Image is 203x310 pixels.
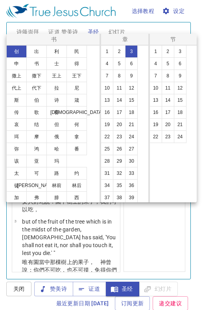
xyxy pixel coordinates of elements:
button: 17 [113,106,125,119]
button: 该 [6,155,27,167]
button: 35 [113,179,125,192]
button: 俄 [46,130,67,143]
button: 伯 [26,94,47,106]
button: 28 [101,155,113,167]
button: 13 [101,94,113,106]
button: 15 [125,94,138,106]
button: 16 [101,106,113,119]
button: 2 [113,45,125,58]
button: 14 [113,94,125,106]
button: [PERSON_NAME] [26,179,47,192]
button: 太 [6,167,27,180]
button: 摩 [26,130,47,143]
button: 哈 [46,143,67,155]
button: 何 [66,118,87,131]
button: 弗 [26,191,47,204]
button: 22 [101,130,113,143]
button: 20 [162,118,174,131]
button: 士 [46,57,67,70]
button: 林后 [66,179,87,192]
button: 5 [113,57,125,70]
button: 7 [149,70,162,82]
button: 37 [101,191,113,204]
button: 得 [66,57,87,70]
button: 13 [149,94,162,106]
button: 29 [113,155,125,167]
button: 可 [26,167,47,180]
button: 创 [6,45,27,58]
button: 结 [26,118,47,131]
button: 6 [174,57,186,70]
button: 23 [113,130,125,143]
p: 章 [103,35,147,43]
button: 箴 [66,94,87,106]
button: 林前 [46,179,67,192]
button: 王下 [66,70,87,82]
button: 39 [125,191,138,204]
button: 徒 [6,179,27,192]
button: 15 [174,94,186,106]
button: 腓 [46,191,67,204]
button: 34 [101,179,113,192]
button: 加 [6,191,27,204]
button: 传 [6,106,27,119]
button: 王上 [46,70,67,82]
button: 西 [66,191,87,204]
button: 25 [101,143,113,155]
button: 珥 [6,130,27,143]
button: 1 [101,45,113,58]
button: 哀 [6,118,27,131]
button: 赛 [46,106,67,119]
button: 21 [174,118,186,131]
button: 36 [125,179,138,192]
button: 约 [66,167,87,180]
button: [DEMOGRAPHIC_DATA] [66,106,87,119]
button: 14 [162,94,174,106]
button: 27 [125,143,138,155]
p: 节 [151,35,195,43]
button: 17 [162,106,174,119]
button: 鸿 [26,143,47,155]
button: 2 [162,45,174,58]
button: 24 [174,130,186,143]
button: 26 [113,143,125,155]
button: 书 [26,57,47,70]
button: 11 [162,82,174,94]
button: 利 [46,45,67,58]
button: 歌 [26,106,47,119]
button: 8 [162,70,174,82]
button: 6 [125,57,138,70]
button: 31 [101,167,113,180]
button: 22 [149,130,162,143]
button: 3 [125,45,138,58]
button: 23 [162,130,174,143]
button: 18 [125,106,138,119]
button: 16 [149,106,162,119]
button: 19 [149,118,162,131]
button: 24 [125,130,138,143]
button: 9 [125,70,138,82]
button: 12 [125,82,138,94]
button: 4 [149,57,162,70]
button: 10 [101,82,113,94]
button: 10 [149,82,162,94]
button: 11 [113,82,125,94]
button: 亚 [26,155,47,167]
button: 8 [113,70,125,82]
button: 路 [46,167,67,180]
button: 拿 [66,130,87,143]
button: 申 [6,57,27,70]
button: 弥 [6,143,27,155]
button: 9 [174,70,186,82]
button: 但 [46,118,67,131]
button: 3 [174,45,186,58]
button: 38 [113,191,125,204]
button: 19 [101,118,113,131]
button: 32 [113,167,125,180]
button: 20 [113,118,125,131]
button: 民 [66,45,87,58]
button: 7 [101,70,113,82]
button: 玛 [46,155,67,167]
button: 尼 [66,82,87,94]
button: 4 [101,57,113,70]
